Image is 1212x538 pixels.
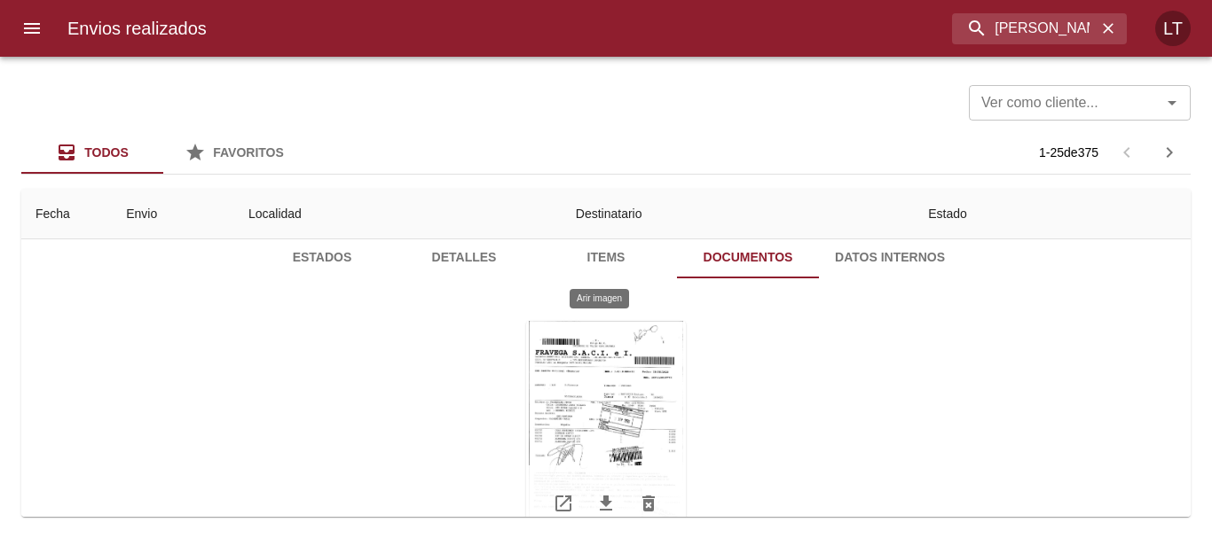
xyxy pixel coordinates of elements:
[688,246,808,269] span: Documentos
[1155,11,1191,46] div: LT
[251,236,961,278] div: Tabs detalle de guia
[562,189,914,239] th: Destinatario
[404,246,524,269] span: Detalles
[952,13,1097,44] input: buscar
[21,131,305,174] div: Tabs Envios
[234,189,562,239] th: Localidad
[84,145,129,160] span: Todos
[585,482,627,525] a: Descargar
[1039,144,1098,161] p: 1 - 25 de 375
[67,14,207,43] h6: Envios realizados
[112,189,234,239] th: Envio
[213,145,284,160] span: Favoritos
[262,246,382,269] span: Estados
[11,7,53,50] button: menu
[1160,90,1184,115] button: Abrir
[542,482,585,525] a: Abrir
[21,189,112,239] th: Fecha
[830,246,950,269] span: Datos Internos
[914,189,1191,239] th: Estado
[627,482,670,525] button: Eliminar
[546,246,666,269] span: Items
[1148,131,1191,174] span: Pagina siguiente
